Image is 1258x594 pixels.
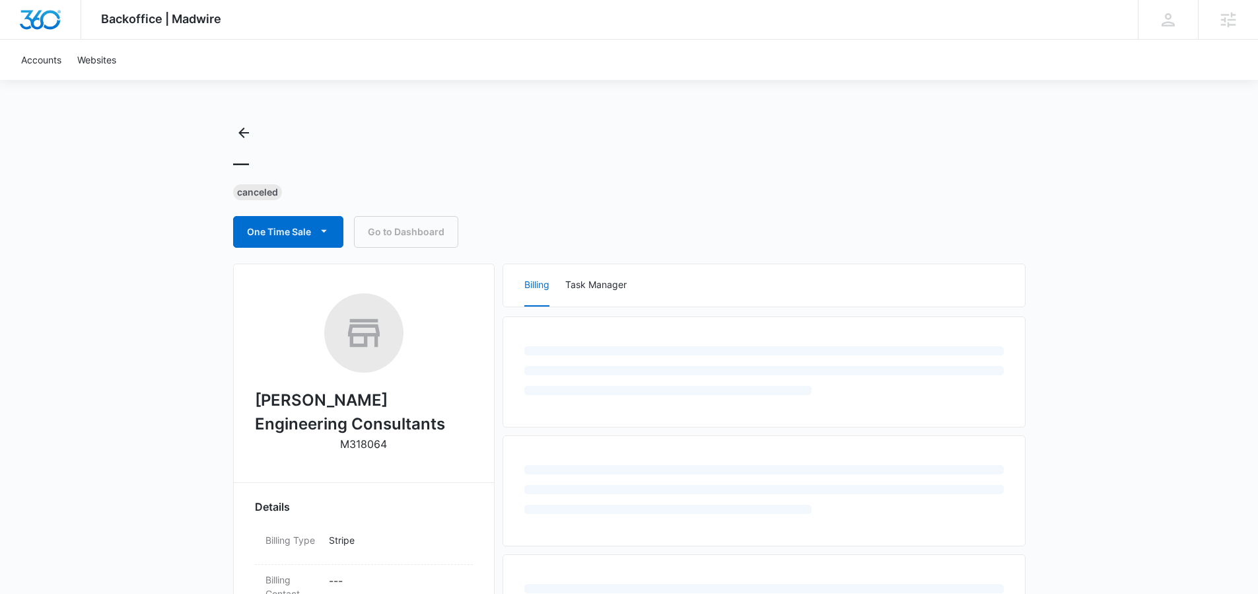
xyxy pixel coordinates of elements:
span: Details [255,499,290,515]
a: Websites [69,40,124,80]
a: Accounts [13,40,69,80]
p: Stripe [329,533,462,547]
dt: Billing Type [265,533,318,547]
button: Back [233,122,254,143]
span: Backoffice | Madwire [101,12,221,26]
button: Task Manager [565,264,627,307]
button: One Time Sale [233,216,343,248]
h1: — [233,154,249,174]
p: M318064 [340,436,387,452]
div: Canceled [233,184,282,200]
button: Billing [524,264,549,307]
a: Go to Dashboard [354,216,458,248]
h2: [PERSON_NAME] Engineering Consultants [255,389,473,436]
div: Billing TypeStripe [255,525,473,565]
